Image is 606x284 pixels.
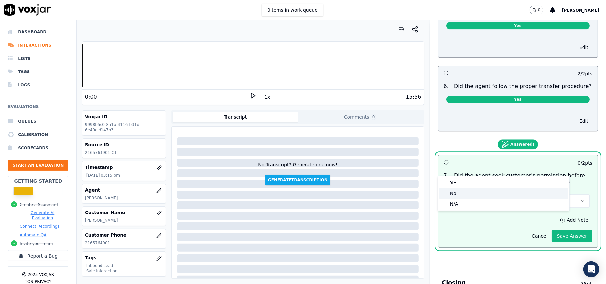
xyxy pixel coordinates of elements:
[8,103,68,115] h6: Evaluations
[85,122,163,133] p: 9998b5c0-8a1b-4116-b31d-6e49cfd147b3
[8,52,68,65] a: Lists
[85,218,163,223] p: [PERSON_NAME]
[406,93,421,101] div: 15:56
[8,251,68,261] button: Report a Bug
[85,209,163,216] h3: Customer Name
[173,112,298,122] button: Transcript
[265,175,330,185] button: GenerateTranscription
[20,232,46,238] button: Automate QA
[446,96,590,103] span: Yes
[441,82,451,90] p: 6 .
[28,272,54,277] p: 2025 Voxjar
[85,187,163,193] h3: Agent
[441,172,451,188] p: 7 .
[530,6,544,14] button: 0
[298,112,423,122] button: Comments
[86,268,163,274] p: Sale Interaction
[583,261,599,277] div: Open Intercom Messenger
[85,195,163,201] p: [PERSON_NAME]
[85,240,163,246] p: 2165764901
[20,224,60,229] button: Connect Recordings
[439,188,568,199] div: No
[454,172,592,188] p: Did the agent seek customer's permission before accessing their account information online?
[538,7,541,13] p: 0
[262,4,323,16] button: 0items in work queue
[528,231,551,241] button: Cancel
[498,139,538,149] span: Answered!
[8,128,68,141] a: Calibration
[578,71,592,77] p: 2 / 2 pts
[454,82,592,90] p: Did the agent follow the proper transfer procedure?
[20,202,58,207] button: Create a Scorecard
[4,4,51,16] img: voxjar logo
[562,8,599,13] span: [PERSON_NAME]
[86,263,163,268] p: Inbound Lead
[556,215,592,225] button: Add Note
[85,113,163,120] h3: Voxjar ID
[20,210,65,221] button: Generate AI Evaluation
[85,141,163,148] h3: Source ID
[85,164,163,171] h3: Timestamp
[439,177,568,188] div: Yes
[8,65,68,78] a: Tags
[578,160,592,166] p: 0 / 2 pts
[530,6,550,14] button: 0
[20,241,53,246] button: Invite your team
[8,78,68,92] a: Logs
[8,25,68,39] a: Dashboard
[575,43,592,52] button: Edit
[552,230,592,242] button: Save Answer
[263,92,271,102] button: 1x
[85,232,163,238] h3: Customer Phone
[8,160,68,171] button: Start an Evaluation
[8,141,68,155] a: Scorecards
[371,114,377,120] span: 0
[562,6,606,14] button: [PERSON_NAME]
[8,115,68,128] a: Queues
[439,199,568,209] div: N/A
[14,178,62,184] h2: Getting Started
[575,116,592,126] button: Edit
[85,254,163,261] h3: Tags
[85,93,97,101] div: 0:00
[258,161,337,175] div: No Transcript? Generate one now!
[8,39,68,52] a: Interactions
[86,173,163,178] p: [DATE] 03:15 pm
[446,22,590,29] span: Yes
[85,150,163,155] p: 2165764901-C1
